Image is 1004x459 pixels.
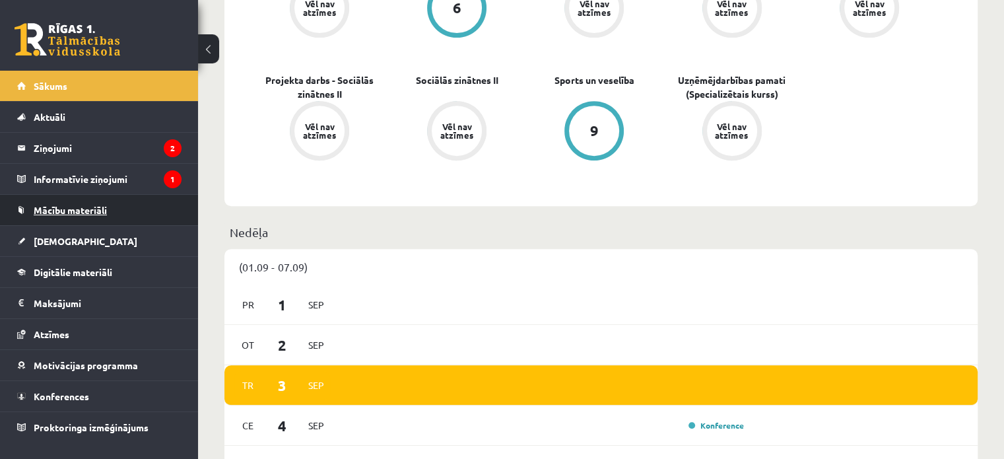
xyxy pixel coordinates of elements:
[554,73,634,87] a: Sports un veselība
[34,164,182,194] legend: Informatīvie ziņojumi
[453,1,461,15] div: 6
[251,101,388,163] a: Vēl nav atzīmes
[302,375,330,396] span: Sep
[388,101,525,163] a: Vēl nav atzīmes
[17,164,182,194] a: Informatīvie ziņojumi1
[34,328,69,340] span: Atzīmes
[34,204,107,216] span: Mācību materiāli
[302,295,330,315] span: Sep
[714,122,751,139] div: Vēl nav atzīmes
[301,122,338,139] div: Vēl nav atzīmes
[663,101,801,163] a: Vēl nav atzīmes
[262,415,303,437] span: 4
[17,195,182,225] a: Mācību materiāli
[234,335,262,355] span: Ot
[17,226,182,256] a: [DEMOGRAPHIC_DATA]
[663,73,801,101] a: Uzņēmējdarbības pamati (Specializētais kurss)
[17,71,182,101] a: Sākums
[17,133,182,163] a: Ziņojumi2
[234,295,262,315] span: Pr
[34,133,182,163] legend: Ziņojumi
[234,415,262,436] span: Ce
[17,257,182,287] a: Digitālie materiāli
[17,102,182,132] a: Aktuāli
[302,335,330,355] span: Sep
[34,359,138,371] span: Motivācijas programma
[34,421,149,433] span: Proktoringa izmēģinājums
[302,415,330,436] span: Sep
[416,73,498,87] a: Sociālās zinātnes II
[590,124,599,138] div: 9
[17,350,182,380] a: Motivācijas programma
[262,374,303,396] span: 3
[525,101,663,163] a: 9
[17,319,182,349] a: Atzīmes
[230,223,972,241] p: Nedēļa
[15,23,120,56] a: Rīgas 1. Tālmācības vidusskola
[34,235,137,247] span: [DEMOGRAPHIC_DATA]
[34,80,67,92] span: Sākums
[234,375,262,396] span: Tr
[164,139,182,157] i: 2
[262,294,303,316] span: 1
[34,111,65,123] span: Aktuāli
[17,381,182,411] a: Konferences
[688,420,744,431] a: Konference
[251,73,388,101] a: Projekta darbs - Sociālās zinātnes II
[34,288,182,318] legend: Maksājumi
[438,122,475,139] div: Vēl nav atzīmes
[17,288,182,318] a: Maksājumi
[34,390,89,402] span: Konferences
[164,170,182,188] i: 1
[262,334,303,356] span: 2
[17,412,182,442] a: Proktoringa izmēģinājums
[224,249,978,285] div: (01.09 - 07.09)
[34,266,112,278] span: Digitālie materiāli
